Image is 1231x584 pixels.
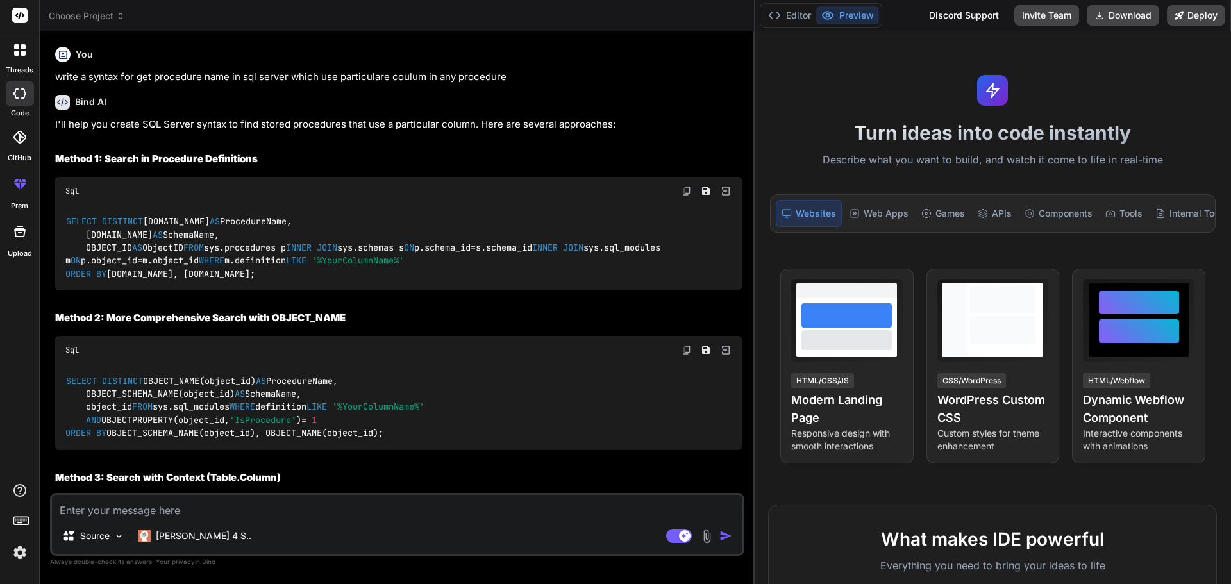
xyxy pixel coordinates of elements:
span: = [137,255,142,267]
span: AS [153,229,163,240]
button: Invite Team [1014,5,1079,26]
img: Open in Browser [720,185,732,197]
span: privacy [172,558,195,565]
button: Editor [763,6,816,24]
p: Describe what you want to build, and watch it come to life in real-time [762,152,1223,169]
span: SELECT [66,216,97,228]
span: INNER [532,242,558,253]
div: Discord Support [921,5,1007,26]
span: Sql [65,186,79,196]
span: WHERE [199,255,224,267]
span: AS [256,375,266,387]
h6: You [76,48,93,61]
span: BY [96,268,106,279]
label: code [11,108,29,119]
span: 1 [312,414,317,426]
p: write a syntax for get procedure name in sql server which use particulare coulum in any procedure [55,70,742,85]
label: prem [11,201,28,212]
div: Games [916,200,970,227]
span: '%YourColumnName%' [332,401,424,413]
span: SELECT [66,375,97,387]
code: [DOMAIN_NAME] ProcedureName, [DOMAIN_NAME] SchemaName, OBJECT_ID ObjectID sys.procedures p sys.sc... [65,215,666,280]
p: Responsive design with smooth interactions [791,427,903,453]
span: BY [96,428,106,439]
button: Save file [697,182,715,200]
strong: Method 1: Search in Procedure Definitions [55,153,258,165]
p: Interactive components with animations [1083,427,1194,453]
h4: Modern Landing Page [791,391,903,427]
div: Tools [1100,200,1148,227]
label: threads [6,65,33,76]
img: copy [682,186,692,196]
h6: Bind AI [75,96,106,108]
span: WHERE [230,401,255,413]
p: I'll help you create SQL Server syntax to find stored procedures that use a particular column. He... [55,117,742,132]
strong: Method 3: Search with Context (Table.Column) [55,471,281,483]
img: Open in Browser [720,344,732,356]
p: Source [80,530,110,542]
img: copy [682,345,692,355]
h4: Dynamic Webflow Component [1083,391,1194,427]
span: DISTINCT [102,375,143,387]
span: ON [404,242,414,253]
span: '%YourColumnName%' [312,255,404,267]
div: APIs [973,200,1017,227]
span: AS [235,388,245,399]
div: Components [1019,200,1098,227]
div: Websites [776,200,842,227]
h2: What makes IDE powerful [789,526,1196,553]
p: [PERSON_NAME] 4 S.. [156,530,251,542]
p: Everything you need to bring your ideas to life [789,558,1196,573]
span: DISTINCT [102,216,143,228]
strong: Method 2: More Comprehensive Search with OBJECT_NAME [55,312,346,324]
span: AS [132,242,142,253]
button: Download [1087,5,1159,26]
span: JOIN [317,242,337,253]
button: Preview [816,6,879,24]
img: Claude 4 Sonnet [138,530,151,542]
span: = [301,414,306,426]
code: OBJECT_NAME(object_id) ProcedureName, OBJECT_SCHEMA_NAME(object_id) SchemaName, object_id sys.sql... [65,374,424,440]
span: LIKE [286,255,306,267]
span: Sql [65,345,79,355]
span: AND [86,414,101,426]
span: JOIN [563,242,583,253]
button: Deploy [1167,5,1225,26]
img: settings [9,542,31,563]
h4: WordPress Custom CSS [937,391,1049,427]
span: ORDER [65,428,91,439]
h1: Turn ideas into code instantly [762,121,1223,144]
button: Save file [697,341,715,359]
img: attachment [699,529,714,544]
label: GitHub [8,153,31,163]
div: Web Apps [844,200,914,227]
span: 'IsProcedure' [230,414,296,426]
img: Pick Models [113,531,124,542]
span: FROM [183,242,204,253]
span: FROM [132,401,153,413]
span: = [471,242,476,253]
img: icon [719,530,732,542]
p: Always double-check its answers. Your in Bind [50,556,744,568]
span: Choose Project [49,10,125,22]
div: CSS/WordPress [937,373,1006,388]
p: Custom styles for theme enhancement [937,427,1049,453]
div: HTML/Webflow [1083,373,1150,388]
span: ON [71,255,81,267]
div: HTML/CSS/JS [791,373,854,388]
span: AS [210,216,220,228]
span: LIKE [306,401,327,413]
span: ORDER [65,268,91,279]
label: Upload [8,248,32,259]
span: INNER [286,242,312,253]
